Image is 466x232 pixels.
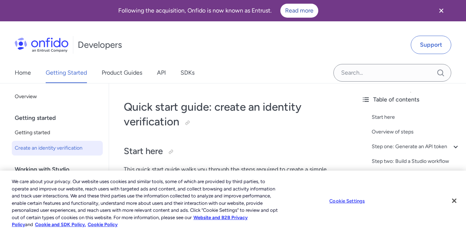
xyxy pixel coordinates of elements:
button: Close banner [428,1,455,20]
span: Getting started [15,128,100,137]
button: Close [446,193,462,209]
a: Overview of steps [372,128,460,136]
a: Getting started [12,125,103,140]
div: Following the acquisition, Onfido is now known as Entrust. [9,4,428,18]
a: Create an identity verification [12,141,103,156]
svg: Close banner [437,6,446,15]
span: Overview [15,92,100,101]
a: Overview [12,89,103,104]
div: Table of contents [361,95,460,104]
a: Support [411,36,451,54]
p: This quick start guide walks you through the steps required to create a simple identity verificat... [124,165,341,209]
a: Cookie Policy [88,222,118,227]
a: Step one: Generate an API token [372,142,460,151]
h1: Quick start guide: create an identity verification [124,100,341,129]
a: Read more [280,4,318,18]
h1: Developers [78,39,122,51]
a: Product Guides [102,63,142,83]
a: SDKs [181,63,195,83]
a: Step two: Build a Studio workflow [372,157,460,166]
button: Cookie Settings [324,193,370,208]
input: Onfido search input field [333,64,451,82]
a: Getting Started [46,63,87,83]
div: Getting started [15,111,106,125]
a: Cookie and SDK Policy. [35,222,86,227]
h2: Start here [124,145,341,158]
img: Onfido Logo [15,38,69,52]
a: Start here [372,113,460,122]
a: API [157,63,166,83]
a: Home [15,63,31,83]
span: Create an identity verification [15,144,100,153]
div: We care about your privacy. Our website uses cookies and similar tools, some of which are provide... [12,178,280,228]
div: Working with Studio [15,162,106,177]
